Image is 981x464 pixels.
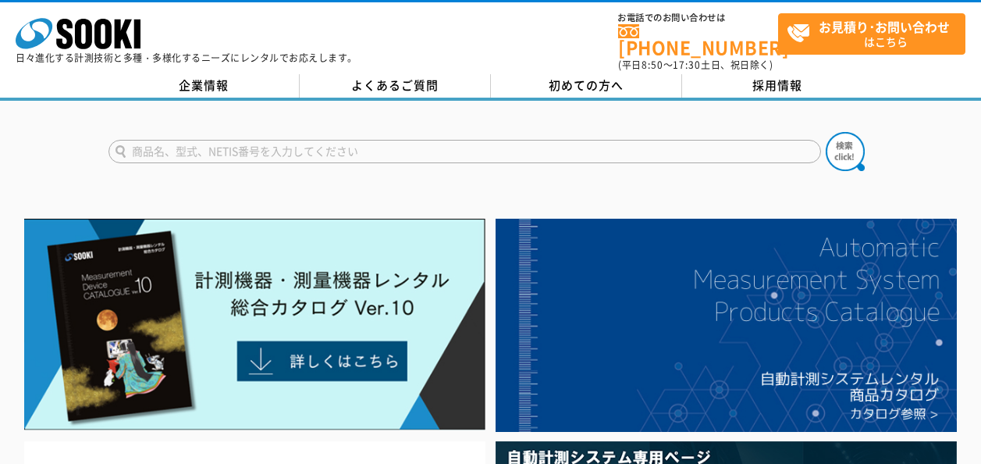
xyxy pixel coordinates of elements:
[108,140,821,163] input: 商品名、型式、NETIS番号を入力してください
[16,53,357,62] p: 日々進化する計測技術と多種・多様化するニーズにレンタルでお応えします。
[826,132,865,171] img: btn_search.png
[642,58,663,72] span: 8:50
[491,74,682,98] a: 初めての方へ
[787,14,965,53] span: はこちら
[673,58,701,72] span: 17:30
[682,74,873,98] a: 採用情報
[300,74,491,98] a: よくあるご質問
[496,219,957,432] img: 自動計測システムカタログ
[778,13,965,55] a: お見積り･お問い合わせはこちら
[618,24,778,56] a: [PHONE_NUMBER]
[618,58,773,72] span: (平日 ～ 土日、祝日除く)
[819,17,950,36] strong: お見積り･お問い合わせ
[24,219,485,430] img: Catalog Ver10
[549,77,624,94] span: 初めての方へ
[618,13,778,23] span: お電話でのお問い合わせは
[108,74,300,98] a: 企業情報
